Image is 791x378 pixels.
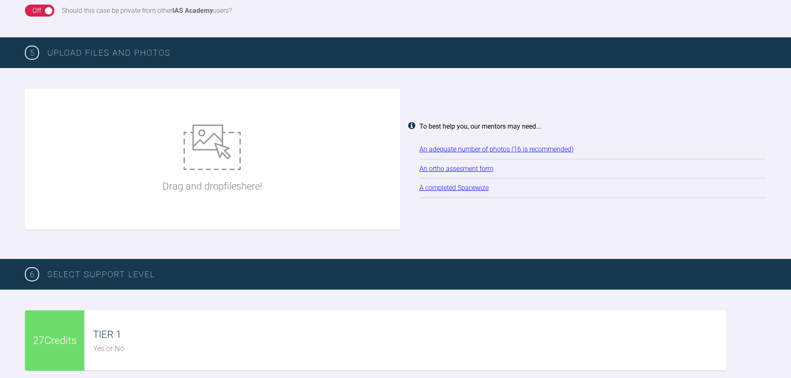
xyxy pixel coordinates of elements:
[419,165,493,173] a: An ortho assesment form
[62,5,232,16] div: Should this case be private from other users?
[419,122,541,130] strong: To best help you, our mentors may need...
[47,268,766,281] h3: SELECT SUPPORT LEVEL
[33,335,77,346] span: 27 Credits
[25,46,39,60] span: 5
[32,5,41,16] div: Off
[25,267,39,281] span: 6
[419,184,489,192] a: A completed Spacewize
[172,7,213,15] strong: IAS Academy
[93,343,726,355] div: Yes or No
[93,327,726,342] div: TIER 1
[47,46,766,59] h3: Upload Files and Photos
[162,178,262,194] p: Drag and drop files here!
[419,145,573,153] a: An adequate number of photos (16 is recommended)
